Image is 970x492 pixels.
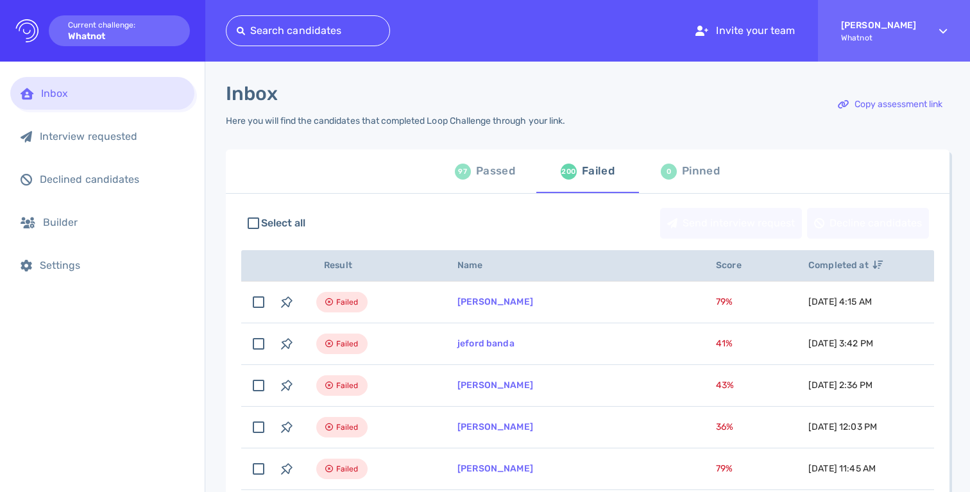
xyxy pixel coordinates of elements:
[582,162,615,181] div: Failed
[561,164,577,180] div: 200
[43,216,184,228] div: Builder
[457,260,497,271] span: Name
[808,208,928,238] div: Decline candidates
[336,336,359,352] span: Failed
[40,259,184,271] div: Settings
[41,87,184,99] div: Inbox
[301,250,442,282] th: Result
[716,380,734,391] span: 43 %
[716,260,756,271] span: Score
[261,216,306,231] span: Select all
[716,421,733,432] span: 36 %
[457,296,533,307] a: [PERSON_NAME]
[808,421,877,432] span: [DATE] 12:03 PM
[682,162,720,181] div: Pinned
[716,338,733,349] span: 41 %
[40,130,184,142] div: Interview requested
[716,296,733,307] span: 79 %
[226,115,565,126] div: Here you will find the candidates that completed Loop Challenge through your link.
[40,173,184,185] div: Declined candidates
[457,338,515,349] a: jeford banda
[336,378,359,393] span: Failed
[808,380,872,391] span: [DATE] 2:36 PM
[808,338,873,349] span: [DATE] 3:42 PM
[661,164,677,180] div: 0
[336,420,359,435] span: Failed
[476,162,515,181] div: Passed
[831,90,949,119] div: Copy assessment link
[841,33,916,42] span: Whatnot
[716,463,733,474] span: 79 %
[808,463,876,474] span: [DATE] 11:45 AM
[808,296,872,307] span: [DATE] 4:15 AM
[457,380,533,391] a: [PERSON_NAME]
[336,294,359,310] span: Failed
[457,463,533,474] a: [PERSON_NAME]
[661,208,801,238] div: Send interview request
[336,461,359,477] span: Failed
[660,208,802,239] button: Send interview request
[455,164,471,180] div: 97
[841,20,916,31] strong: [PERSON_NAME]
[831,89,949,120] button: Copy assessment link
[226,82,278,105] h1: Inbox
[807,208,929,239] button: Decline candidates
[457,421,533,432] a: [PERSON_NAME]
[808,260,883,271] span: Completed at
